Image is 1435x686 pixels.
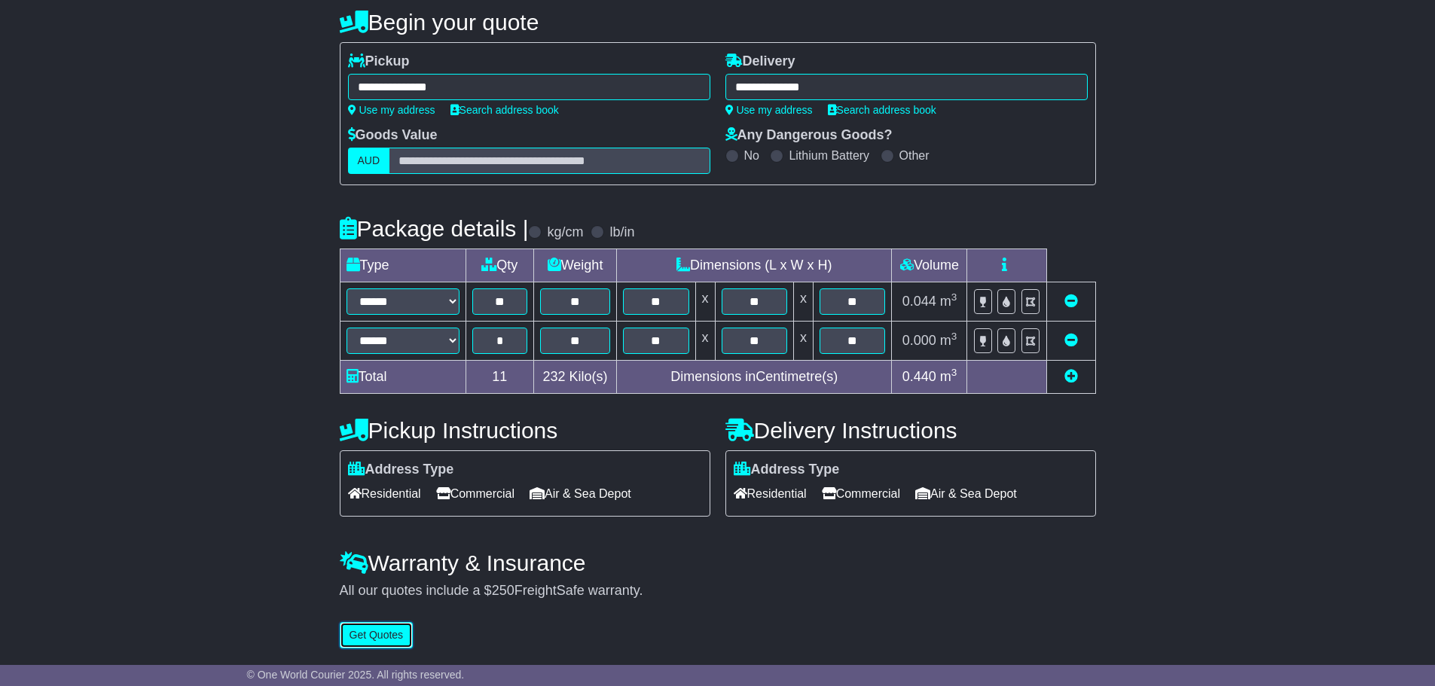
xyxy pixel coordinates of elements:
[348,148,390,174] label: AUD
[725,418,1096,443] h4: Delivery Instructions
[466,249,534,282] td: Qty
[725,127,893,144] label: Any Dangerous Goods?
[940,294,957,309] span: m
[348,462,454,478] label: Address Type
[534,361,617,394] td: Kilo(s)
[892,249,967,282] td: Volume
[340,216,529,241] h4: Package details |
[466,361,534,394] td: 11
[695,322,715,361] td: x
[789,148,869,163] label: Lithium Battery
[436,482,514,505] span: Commercial
[340,361,466,394] td: Total
[492,583,514,598] span: 250
[534,249,617,282] td: Weight
[547,224,583,241] label: kg/cm
[609,224,634,241] label: lb/in
[951,331,957,342] sup: 3
[940,369,957,384] span: m
[828,104,936,116] a: Search address book
[951,367,957,378] sup: 3
[902,369,936,384] span: 0.440
[902,333,936,348] span: 0.000
[793,322,813,361] td: x
[617,361,892,394] td: Dimensions in Centimetre(s)
[340,550,1096,575] h4: Warranty & Insurance
[744,148,759,163] label: No
[348,104,435,116] a: Use my address
[725,53,795,70] label: Delivery
[348,127,438,144] label: Goods Value
[1064,369,1078,384] a: Add new item
[822,482,900,505] span: Commercial
[1064,333,1078,348] a: Remove this item
[915,482,1017,505] span: Air & Sea Depot
[734,462,840,478] label: Address Type
[617,249,892,282] td: Dimensions (L x W x H)
[734,482,807,505] span: Residential
[695,282,715,322] td: x
[899,148,930,163] label: Other
[450,104,559,116] a: Search address book
[340,249,466,282] td: Type
[940,333,957,348] span: m
[530,482,631,505] span: Air & Sea Depot
[340,418,710,443] h4: Pickup Instructions
[340,583,1096,599] div: All our quotes include a $ FreightSafe warranty.
[1064,294,1078,309] a: Remove this item
[340,622,414,648] button: Get Quotes
[793,282,813,322] td: x
[951,291,957,303] sup: 3
[348,482,421,505] span: Residential
[543,369,566,384] span: 232
[725,104,813,116] a: Use my address
[902,294,936,309] span: 0.044
[247,669,465,681] span: © One World Courier 2025. All rights reserved.
[340,10,1096,35] h4: Begin your quote
[348,53,410,70] label: Pickup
